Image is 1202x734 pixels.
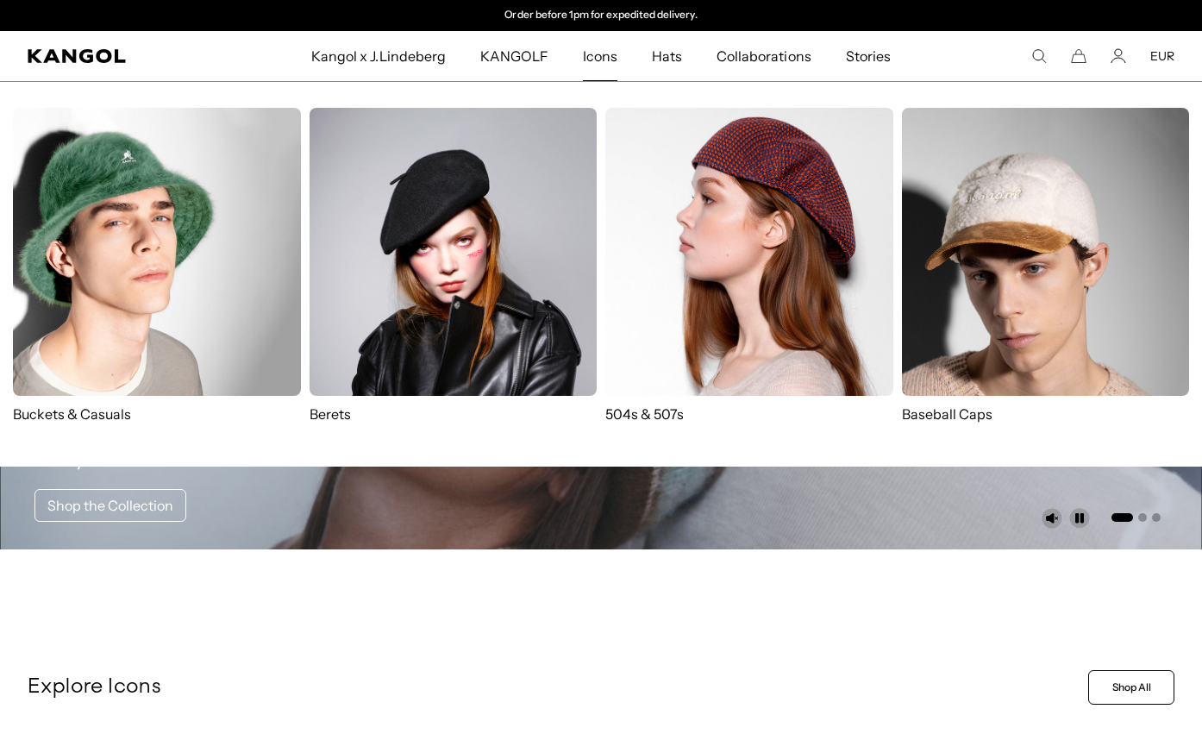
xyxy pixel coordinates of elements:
[1111,48,1126,64] a: Account
[311,31,446,81] span: Kangol x J.Lindeberg
[605,108,893,423] a: 504s & 507s
[423,9,779,22] div: Announcement
[902,108,1190,441] a: Baseball Caps
[1152,513,1161,522] button: Go to slide 3
[1031,48,1047,64] summary: Search here
[717,31,811,81] span: Collaborations
[846,31,891,81] span: Stories
[423,9,779,22] slideshow-component: Announcement bar
[1110,510,1161,524] ul: Select a slide to show
[1069,508,1090,529] button: Pause
[699,31,828,81] a: Collaborations
[829,31,908,81] a: Stories
[463,31,566,81] a: KANGOLF
[294,31,463,81] a: Kangol x J.Lindeberg
[1138,513,1147,522] button: Go to slide 2
[13,108,301,423] a: Buckets & Casuals
[310,405,598,423] p: Berets
[28,49,205,63] a: Kangol
[13,405,301,423] p: Buckets & Casuals
[1150,48,1174,64] button: EUR
[902,405,1190,423] p: Baseball Caps
[635,31,699,81] a: Hats
[1111,513,1133,522] button: Go to slide 1
[652,31,682,81] span: Hats
[34,489,186,522] a: Shop the Collection
[566,31,635,81] a: Icons
[28,674,1081,700] p: Explore Icons
[605,405,893,423] p: 504s & 507s
[310,108,598,423] a: Berets
[480,31,548,81] span: KANGOLF
[583,31,617,81] span: Icons
[1071,48,1086,64] button: Cart
[423,9,779,22] div: 2 of 2
[1088,670,1174,705] a: Shop All
[504,9,697,22] p: Order before 1pm for expedited delivery.
[1042,508,1062,529] button: Unmute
